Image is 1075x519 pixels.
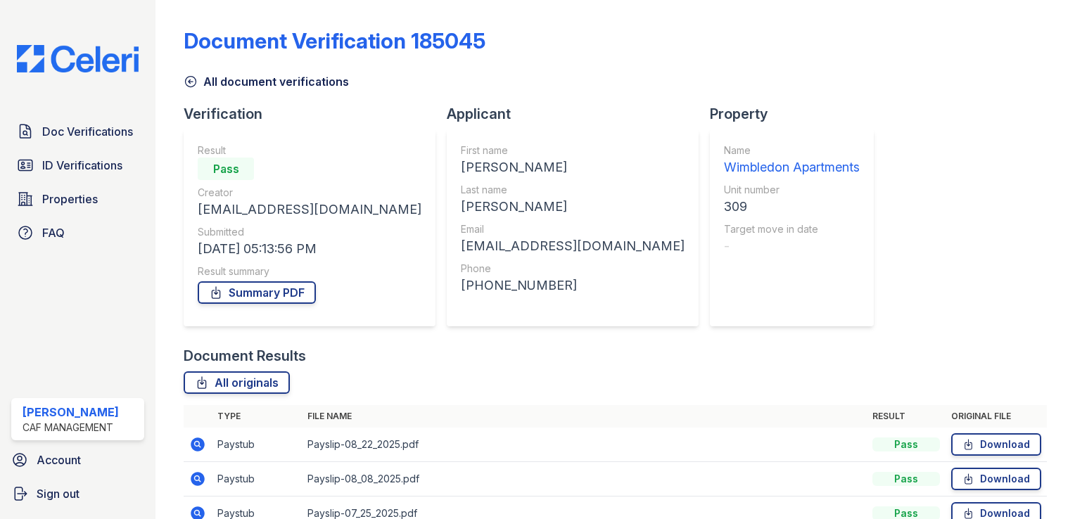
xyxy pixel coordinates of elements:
[198,200,421,219] div: [EMAIL_ADDRESS][DOMAIN_NAME]
[872,437,940,451] div: Pass
[42,123,133,140] span: Doc Verifications
[198,239,421,259] div: [DATE] 05:13:56 PM
[198,264,421,278] div: Result summary
[198,281,316,304] a: Summary PDF
[11,117,144,146] a: Doc Verifications
[42,191,98,207] span: Properties
[302,462,867,496] td: Payslip-08_08_2025.pdf
[198,186,421,200] div: Creator
[461,276,685,295] div: [PHONE_NUMBER]
[724,158,860,177] div: Wimbledon Apartments
[461,143,685,158] div: First name
[710,104,885,124] div: Property
[461,262,685,276] div: Phone
[867,405,946,428] th: Result
[461,236,685,256] div: [EMAIL_ADDRESS][DOMAIN_NAME]
[184,28,485,53] div: Document Verification 185045
[184,73,349,90] a: All document verifications
[198,143,421,158] div: Result
[184,346,306,366] div: Document Results
[37,451,81,468] span: Account
[23,404,119,421] div: [PERSON_NAME]
[724,197,860,217] div: 309
[447,104,710,124] div: Applicant
[461,158,685,177] div: [PERSON_NAME]
[6,446,150,474] a: Account
[11,219,144,247] a: FAQ
[461,222,685,236] div: Email
[184,104,447,124] div: Verification
[37,485,79,502] span: Sign out
[724,222,860,236] div: Target move in date
[212,405,302,428] th: Type
[11,151,144,179] a: ID Verifications
[951,468,1041,490] a: Download
[461,183,685,197] div: Last name
[184,371,290,394] a: All originals
[23,421,119,435] div: CAF Management
[946,405,1047,428] th: Original file
[6,480,150,508] a: Sign out
[42,224,65,241] span: FAQ
[11,185,144,213] a: Properties
[212,428,302,462] td: Paystub
[302,405,867,428] th: File name
[461,197,685,217] div: [PERSON_NAME]
[951,433,1041,456] a: Download
[724,143,860,158] div: Name
[212,462,302,496] td: Paystub
[724,143,860,177] a: Name Wimbledon Apartments
[42,157,122,174] span: ID Verifications
[724,183,860,197] div: Unit number
[302,428,867,462] td: Payslip-08_22_2025.pdf
[6,45,150,72] img: CE_Logo_Blue-a8612792a0a2168367f1c8372b55b34899dd931a85d93a1a3d3e32e68fde9ad4.png
[198,158,254,180] div: Pass
[198,225,421,239] div: Submitted
[872,472,940,486] div: Pass
[724,236,860,256] div: -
